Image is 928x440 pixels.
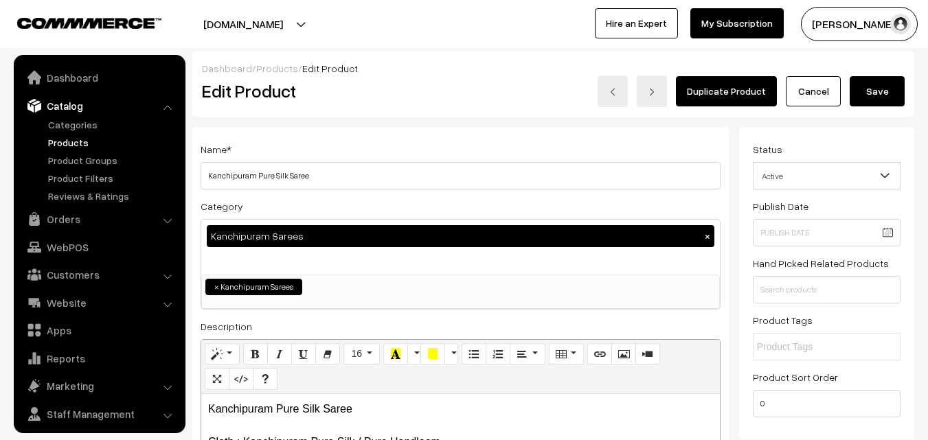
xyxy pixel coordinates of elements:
button: Italic (CTRL+I) [267,343,292,365]
a: Reports [17,346,181,371]
button: More Color [407,343,421,365]
button: Ordered list (CTRL+SHIFT+NUM8) [486,343,510,365]
button: × [701,230,714,242]
input: Publish Date [753,219,901,246]
button: Font Size [343,343,380,365]
button: Help [253,368,278,390]
label: Status [753,142,782,157]
label: Hand Picked Related Products [753,256,889,270]
a: Categories [45,117,181,132]
button: [DOMAIN_NAME] [155,7,331,41]
a: Cancel [786,76,841,106]
a: Dashboard [17,65,181,90]
button: Unordered list (CTRL+SHIFT+NUM7) [462,343,486,365]
label: Publish Date [753,199,808,213]
a: Website [17,290,181,315]
button: Full Screen [205,368,229,390]
label: Description [201,319,252,334]
button: Background Color [420,343,445,365]
a: Products [45,135,181,150]
button: Save [850,76,905,106]
img: COMMMERCE [17,18,161,28]
img: user [890,14,911,34]
a: Apps [17,318,181,343]
label: Product Sort Order [753,370,838,384]
a: COMMMERCE [17,14,137,30]
img: right-arrow.png [648,88,656,96]
span: Active [754,164,900,188]
div: / / [202,61,905,76]
a: Product Filters [45,171,181,185]
input: Search products [753,276,901,303]
span: Active [753,162,901,189]
a: Products [256,62,298,74]
a: Catalog [17,93,181,118]
button: Style [205,343,240,365]
a: My Subscription [690,8,784,38]
button: Recent Color [383,343,408,365]
a: Reviews & Ratings [45,189,181,203]
a: WebPOS [17,235,181,259]
button: Link (CTRL+K) [587,343,612,365]
input: Name [201,162,721,189]
span: Edit Product [302,62,358,74]
button: Video [635,343,660,365]
a: Hire an Expert [595,8,678,38]
button: Picture [611,343,636,365]
a: Orders [17,207,181,231]
a: Product Groups [45,153,181,167]
a: Dashboard [202,62,252,74]
div: Kanchipuram Sarees [207,225,714,247]
button: Paragraph [510,343,545,365]
label: Name [201,142,231,157]
input: Enter Number [753,390,901,417]
button: Code View [229,368,253,390]
h2: Edit Product [202,80,483,102]
button: Underline (CTRL+U) [291,343,316,365]
button: More Color [444,343,458,365]
img: left-arrow.png [609,88,617,96]
label: Product Tags [753,313,813,327]
button: Table [549,343,584,365]
button: [PERSON_NAME] [801,7,918,41]
a: Marketing [17,373,181,398]
button: Bold (CTRL+B) [243,343,268,365]
a: Staff Management [17,402,181,426]
span: 16 [351,348,362,359]
a: Duplicate Product [676,76,777,106]
a: Customers [17,262,181,287]
input: Product Tags [757,340,877,354]
button: Remove Font Style (CTRL+\) [315,343,340,365]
